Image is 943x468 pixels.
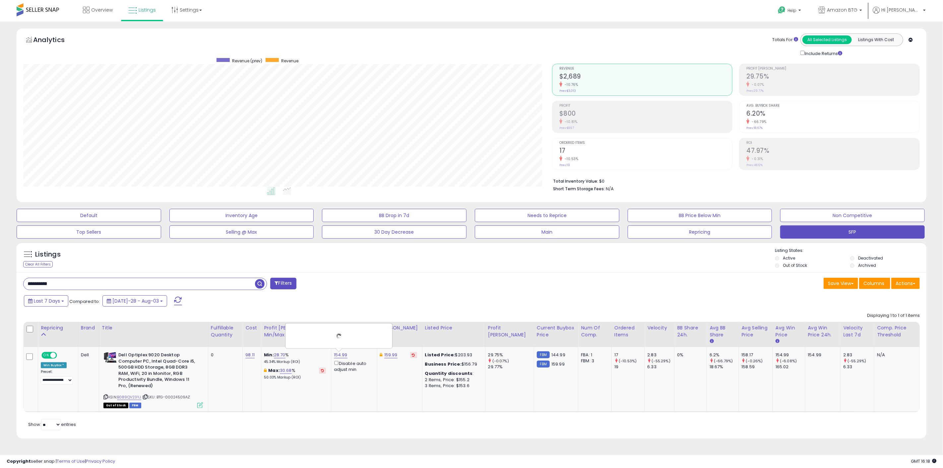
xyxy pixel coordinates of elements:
div: BB Share 24h. [677,324,704,338]
span: Avg. Buybox Share [746,104,919,108]
small: -10.53% [562,156,579,161]
span: N/A [606,186,614,192]
div: $156.79 [425,361,480,367]
label: Deactivated [858,255,883,261]
div: 158.59 [742,364,773,370]
div: N/A [877,352,914,358]
span: Last 7 Days [34,298,60,304]
button: Last 7 Days [24,295,68,307]
div: 0 [211,352,237,358]
small: FBM [537,361,550,368]
div: 2 Items, Price: $155.2 [425,377,480,383]
small: Prev: 29.77% [746,89,764,93]
div: Repricing [41,324,75,331]
div: Dell [81,352,94,358]
button: Save View [824,278,858,289]
small: Prev: 18.67% [746,126,763,130]
button: Repricing [628,225,772,239]
span: Revenue [559,67,732,71]
a: B089QV23YJ [117,394,141,400]
div: 154.99 [808,352,836,358]
button: Selling @ Max [169,225,314,239]
div: 3 Items, Price: $153.6 [425,383,480,389]
div: $203.93 [425,352,480,358]
small: -10.76% [562,82,578,87]
small: Avg BB Share. [710,338,714,344]
small: (-55.29%) [652,358,670,364]
li: $0 [553,177,915,185]
div: Listed Price [425,324,482,331]
div: Win BuyBox * [41,362,67,368]
div: ASIN: [103,352,203,407]
span: [DATE]-28 - Aug-03 [112,298,159,304]
button: Main [475,225,619,239]
div: 6.33 [843,364,874,370]
small: (-55.29%) [848,358,866,364]
span: Help [787,8,796,13]
img: 51y54wZUzdL._SL40_.jpg [103,352,117,363]
span: 144.99 [551,352,565,358]
p: 50.03% Markup (ROI) [264,375,326,380]
small: -0.31% [749,156,763,161]
div: FBM: 3 [581,358,606,364]
a: 98.11 [245,352,255,358]
p: 45.34% Markup (ROI) [264,360,326,364]
b: Total Inventory Value: [553,178,598,184]
div: Clear All Filters [23,261,53,267]
small: Prev: $897 [559,126,574,130]
h2: $2,689 [559,73,732,82]
small: (-0.07%) [492,358,509,364]
div: 19 [614,364,645,370]
div: Avg BB Share [710,324,736,338]
strong: Copyright [7,458,31,464]
a: Privacy Policy [86,458,115,464]
h5: Analytics [33,35,78,46]
div: Velocity Last 7d [843,324,871,338]
span: Listings [139,7,156,13]
div: : [425,371,480,377]
small: -66.79% [749,119,767,124]
button: Top Sellers [17,225,161,239]
button: Listings With Cost [851,35,901,44]
span: Amazon BTG [827,7,857,13]
span: All listings that are currently out of stock and unavailable for purchase on Amazon [103,403,128,408]
div: Cost [245,324,258,331]
button: All Selected Listings [802,35,852,44]
div: Avg Win Price 24h. [808,324,838,338]
div: % [264,368,326,380]
div: 6.33 [647,364,674,370]
small: Prev: 19 [559,163,570,167]
div: Fulfillable Quantity [211,324,240,338]
div: Profit [PERSON_NAME] [488,324,531,338]
button: 30 Day Decrease [322,225,467,239]
div: Avg Win Price [776,324,802,338]
button: [DATE]-28 - Aug-03 [102,295,167,307]
div: 18.67% [710,364,738,370]
div: Title [102,324,205,331]
div: Disable auto adjust min [334,360,372,373]
div: 154.99 [776,352,805,358]
small: -10.81% [562,119,578,124]
a: 159.99 [384,352,398,358]
span: Revenue [281,58,298,64]
span: ON [42,353,50,358]
b: Dell Optiplex 9020 Desktop Computer PC, Intel Quad-Core i5, 500GB HDD Storage, 8GB DDR3 RAM, WiFi... [118,352,199,390]
span: Columns [863,280,884,287]
h2: 47.97% [746,147,919,156]
span: Revenue (prev) [232,58,262,64]
div: 158.17 [742,352,773,358]
h2: 17 [559,147,732,156]
div: Displaying 1 to 1 of 1 items [867,313,920,319]
small: (-66.79%) [714,358,733,364]
b: Business Price: [425,361,462,367]
div: 0% [677,352,702,358]
button: Actions [891,278,920,289]
span: | SKU: BTG-00024509AZ [142,394,190,400]
a: 30.68 [280,367,292,374]
h5: Listings [35,250,61,259]
div: Totals For [772,37,798,43]
small: FBM [537,351,550,358]
span: 2025-08-11 16:18 GMT [911,458,936,464]
span: Overview [91,7,113,13]
b: Short Term Storage Fees: [553,186,605,192]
